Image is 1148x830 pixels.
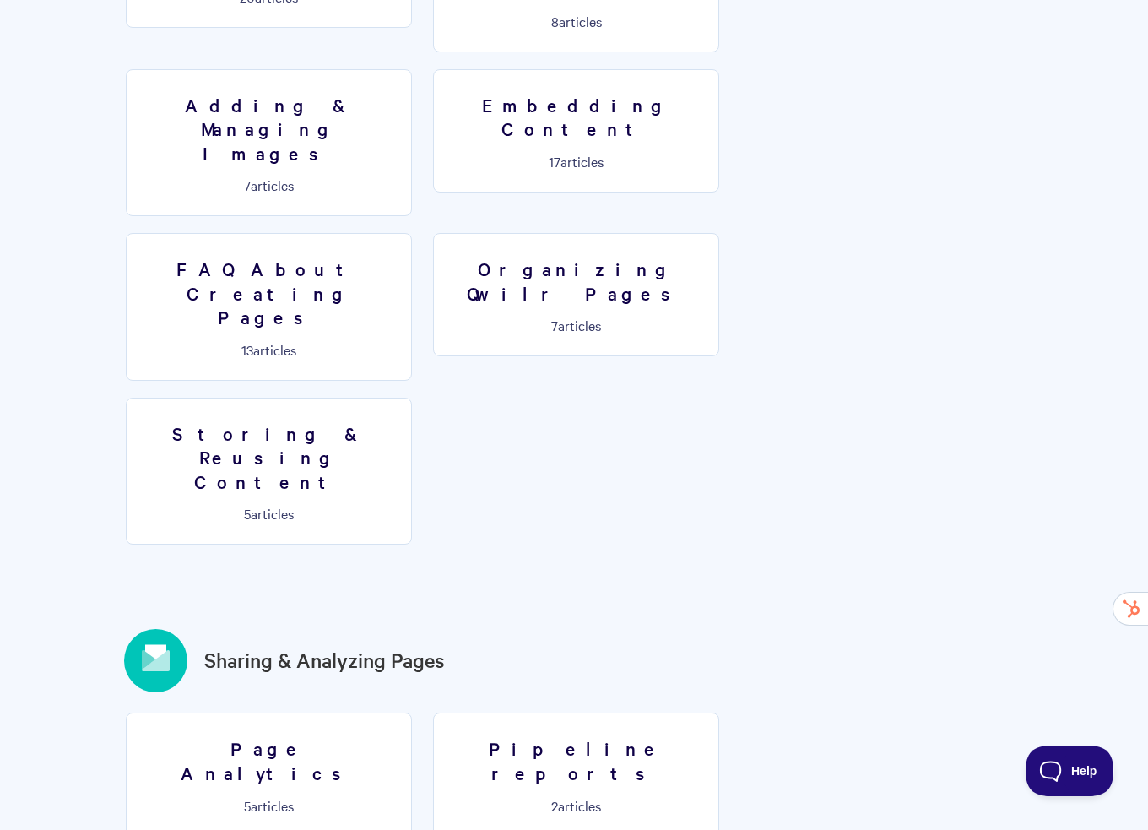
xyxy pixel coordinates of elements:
span: 5 [244,504,251,523]
h3: FAQ About Creating Pages [137,257,401,329]
p: articles [137,342,401,357]
p: articles [444,154,708,169]
iframe: Toggle Customer Support [1026,746,1114,796]
a: Adding & Managing Images 7articles [126,69,412,217]
h3: Pipeline reports [444,736,708,784]
span: 5 [244,796,251,815]
h3: Storing & Reusing Content [137,421,401,494]
a: Embedding Content 17articles [433,69,719,193]
p: articles [444,317,708,333]
a: Storing & Reusing Content 5articles [126,398,412,545]
h3: Embedding Content [444,93,708,141]
a: Organizing Qwilr Pages 7articles [433,233,719,356]
a: FAQ About Creating Pages 13articles [126,233,412,381]
p: articles [137,506,401,521]
h3: Adding & Managing Images [137,93,401,165]
span: 7 [244,176,251,194]
p: articles [137,798,401,813]
p: articles [137,177,401,193]
p: articles [444,798,708,813]
p: articles [444,14,708,29]
a: Sharing & Analyzing Pages [204,645,445,675]
span: 7 [551,316,558,334]
h3: Page Analytics [137,736,401,784]
span: 13 [241,340,253,359]
span: 8 [551,12,559,30]
span: 2 [551,796,558,815]
span: 17 [549,152,560,171]
h3: Organizing Qwilr Pages [444,257,708,305]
